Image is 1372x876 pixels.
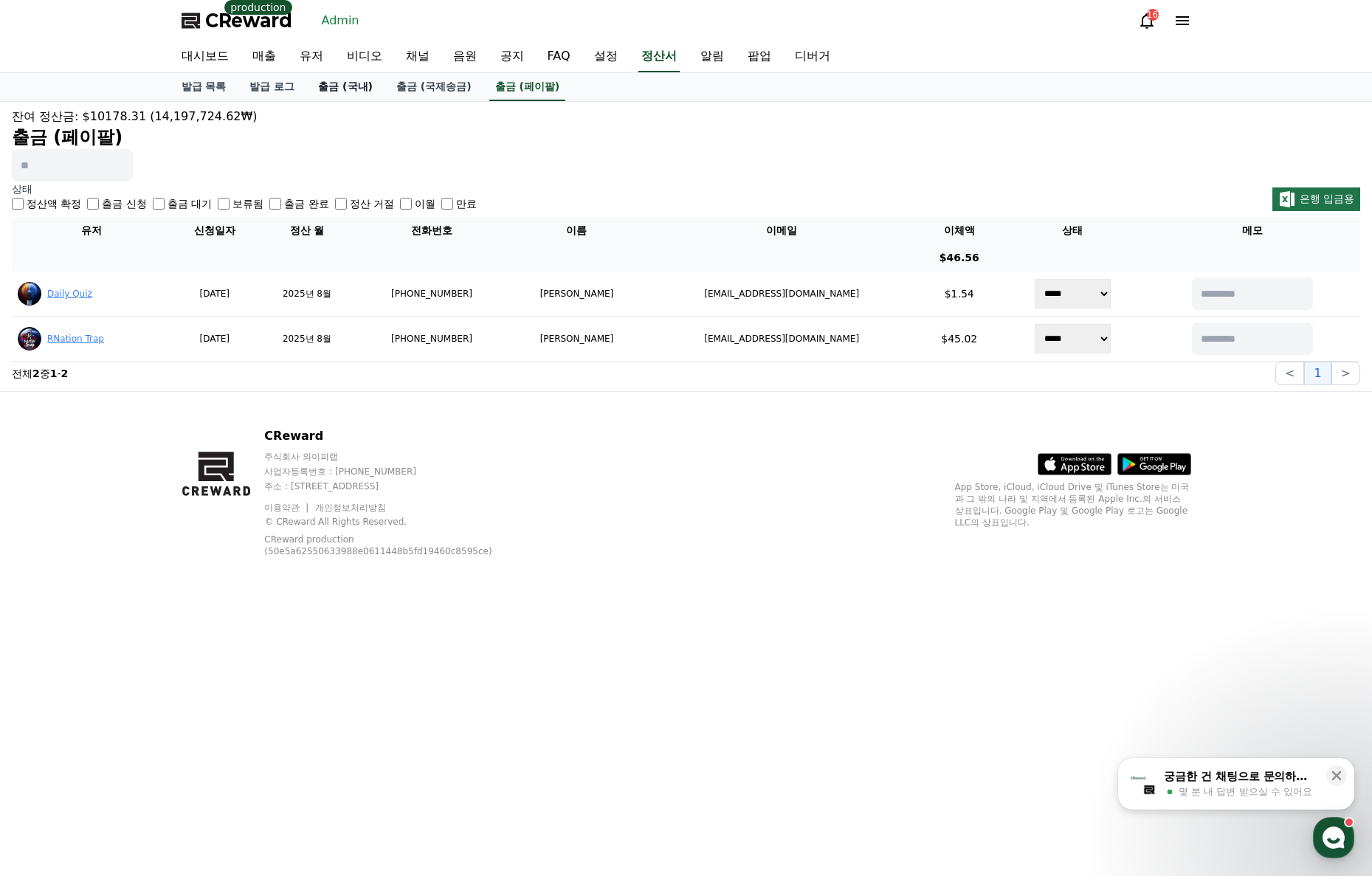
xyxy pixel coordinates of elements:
th: 이체액 [917,217,1002,244]
a: 매출 [241,41,288,72]
a: 공지 [489,41,536,72]
a: 이용약관 [264,503,311,513]
button: > [1331,362,1360,385]
span: 은행 입금용 [1300,193,1354,204]
a: 팝업 [736,41,783,72]
a: 설정 [190,468,283,505]
td: [PERSON_NAME] [507,272,646,317]
td: 2025년 8월 [258,317,356,362]
a: 출금 (국제송금) [385,73,483,101]
a: 대시보드 [170,41,241,72]
th: 전화번호 [356,217,508,244]
a: 발급 로그 [238,73,306,101]
p: $46.56 [923,250,996,266]
p: $1.54 [923,286,996,301]
td: [DATE] [171,317,258,362]
label: 만료 [456,196,477,211]
a: Admin [316,9,365,32]
th: 상태 [1002,217,1145,244]
a: 개인정보처리방침 [315,503,386,513]
a: 유저 [288,41,335,72]
p: $45.02 [923,331,996,346]
span: 설정 [228,490,246,502]
a: 알림 [689,41,736,72]
p: © CReward All Rights Reserved. [264,516,523,528]
label: 출금 완료 [284,196,328,211]
button: 1 [1304,362,1331,385]
span: 대화 [135,491,153,503]
img: ACg8ocLd-rnJ3QWZeLESuSE_lo8AXAZDYdazc5UkVnR4o0omePhwHCw=s96-c [18,327,41,351]
a: FAQ [536,41,582,72]
td: 2025년 8월 [258,272,356,317]
a: 대화 [97,468,190,505]
label: 정산 거절 [350,196,394,211]
button: 은행 입금용 [1272,187,1360,211]
th: 이메일 [647,217,917,244]
a: 디버거 [783,41,842,72]
p: CReward [264,427,523,445]
span: 잔여 정산금: [12,109,78,123]
label: 출금 신청 [102,196,146,211]
p: 상태 [12,182,477,196]
th: 이름 [507,217,646,244]
a: CReward [182,9,292,32]
span: 홈 [46,490,55,502]
label: 이월 [415,196,435,211]
a: 음원 [441,41,489,72]
a: 16 [1138,12,1156,30]
span: CReward [205,9,292,32]
a: RNation Trap [47,334,104,344]
img: ACg8ocIZkcShafsdNdQFaYluBo0MqfbUQtwTcJsiBaYzonEv2GdT3-E=s96-c [18,282,41,306]
a: 홈 [4,468,97,505]
a: 발급 목록 [170,73,238,101]
td: [PHONE_NUMBER] [356,272,508,317]
button: < [1275,362,1304,385]
div: 16 [1147,9,1159,21]
td: [PHONE_NUMBER] [356,317,508,362]
td: [DATE] [171,272,258,317]
strong: 2 [32,368,40,379]
a: 정산서 [638,41,680,72]
p: 주소 : [STREET_ADDRESS] [264,480,523,492]
a: 비디오 [335,41,394,72]
a: 설정 [582,41,630,72]
a: 출금 (국내) [306,73,385,101]
td: [EMAIL_ADDRESS][DOMAIN_NAME] [647,272,917,317]
th: 메모 [1144,217,1360,244]
th: 유저 [12,217,171,244]
th: 신청일자 [171,217,258,244]
a: 채널 [394,41,441,72]
th: 정산 월 [258,217,356,244]
p: App Store, iCloud, iCloud Drive 및 iTunes Store는 미국과 그 밖의 나라 및 지역에서 등록된 Apple Inc.의 서비스 상표입니다. Goo... [955,481,1191,528]
strong: 1 [50,368,58,379]
a: Daily Quiz [47,289,92,299]
p: CReward production (50e5a62550633988e0611448b5fd19460c8595ce) [264,534,500,557]
p: 주식회사 와이피랩 [264,451,523,463]
strong: 2 [61,368,69,379]
td: [EMAIL_ADDRESS][DOMAIN_NAME] [647,317,917,362]
p: 사업자등록번호 : [PHONE_NUMBER] [264,466,523,477]
label: 보류됨 [232,196,263,211]
label: 정산액 확정 [27,196,81,211]
p: 전체 중 - [12,366,68,381]
td: [PERSON_NAME] [507,317,646,362]
span: $10178.31 (14,197,724.62₩) [83,109,258,123]
h2: 출금 (페이팔) [12,125,1360,149]
label: 출금 대기 [168,196,212,211]
a: 출금 (페이팔) [489,73,566,101]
